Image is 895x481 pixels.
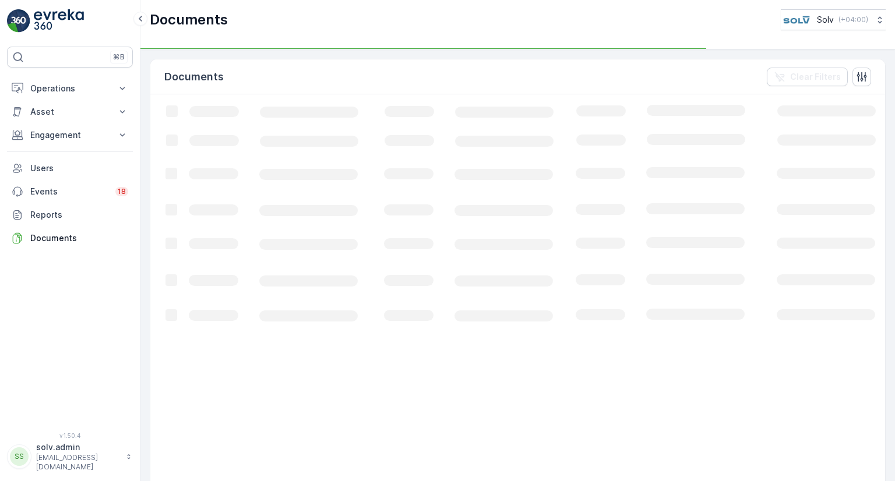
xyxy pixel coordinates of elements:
[7,157,133,180] a: Users
[7,123,133,147] button: Engagement
[34,9,84,33] img: logo_light-DOdMpM7g.png
[7,432,133,439] span: v 1.50.4
[36,453,120,472] p: [EMAIL_ADDRESS][DOMAIN_NAME]
[30,209,128,221] p: Reports
[817,14,834,26] p: Solv
[30,106,110,118] p: Asset
[790,71,841,83] p: Clear Filters
[10,447,29,466] div: SS
[781,13,812,26] img: SOLV-Logo.jpg
[30,186,108,197] p: Events
[113,52,125,62] p: ⌘B
[118,187,126,196] p: 18
[150,10,228,29] p: Documents
[7,203,133,227] a: Reports
[767,68,848,86] button: Clear Filters
[838,15,868,24] p: ( +04:00 )
[36,441,120,453] p: solv.admin
[781,9,886,30] button: Solv(+04:00)
[30,232,128,244] p: Documents
[30,162,128,174] p: Users
[30,83,110,94] p: Operations
[7,77,133,100] button: Operations
[7,9,30,33] img: logo
[7,180,133,203] a: Events18
[7,441,133,472] button: SSsolv.admin[EMAIL_ADDRESS][DOMAIN_NAME]
[7,227,133,250] a: Documents
[164,69,224,85] p: Documents
[30,129,110,141] p: Engagement
[7,100,133,123] button: Asset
